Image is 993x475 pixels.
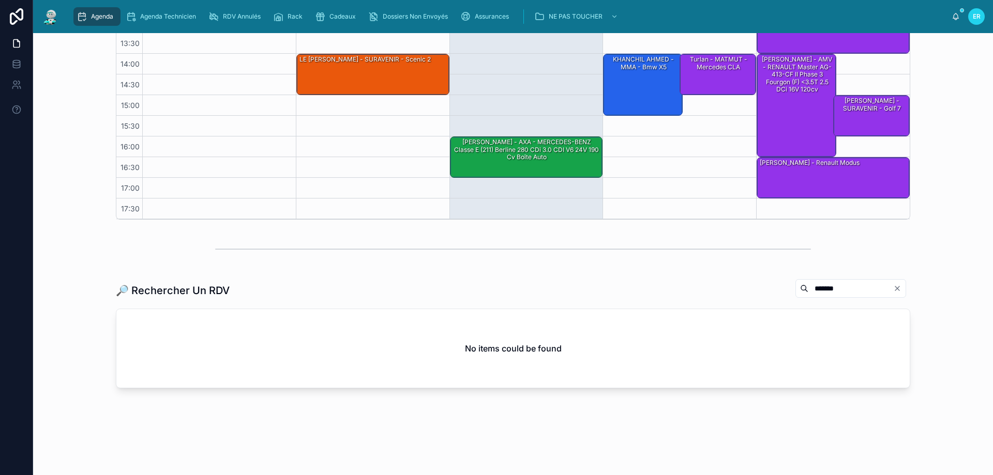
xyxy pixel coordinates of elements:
[973,12,981,21] span: ER
[73,7,121,26] a: Agenda
[452,137,602,162] div: [PERSON_NAME] - AXA - MERCEDES-BENZ Classe E (211) Berline 280 CDi 3.0 CDI V6 24V 190 cv Boîte auto
[91,12,113,21] span: Agenda
[450,137,603,177] div: [PERSON_NAME] - AXA - MERCEDES-BENZ Classe E (211) Berline 280 CDi 3.0 CDI V6 24V 190 cv Boîte auto
[893,284,906,293] button: Clear
[116,283,230,298] h1: 🔎 Rechercher Un RDV
[270,7,310,26] a: Rack
[123,7,203,26] a: Agenda Technicien
[140,12,196,21] span: Agenda Technicien
[682,55,755,72] div: Turlan - MATMUT - Mercedes CLA
[475,12,509,21] span: Assurances
[329,12,356,21] span: Cadeaux
[118,142,142,151] span: 16:00
[549,12,603,21] span: NE PAS TOUCHER
[298,55,432,64] div: LE [PERSON_NAME] - SURAVENIR - Scenic 2
[835,96,909,113] div: [PERSON_NAME] - SURAVENIR - Golf 7
[465,342,562,355] h2: No items could be found
[118,80,142,89] span: 14:30
[205,7,268,26] a: RDV Annulés
[118,101,142,110] span: 15:00
[759,55,835,94] div: [PERSON_NAME] - AMV - RENAULT Master AG-413-CF II Phase 3 Fourgon (F) <3.5T 2.5 dCi 16V 120cv
[757,13,909,53] div: 13:00 – 14:00: BEUVE David - PACIFICA - C5 tourer
[680,54,756,95] div: Turlan - MATMUT - Mercedes CLA
[383,12,448,21] span: Dossiers Non Envoyés
[118,59,142,68] span: 14:00
[531,7,623,26] a: NE PAS TOUCHER
[118,183,142,192] span: 17:00
[297,54,449,95] div: LE [PERSON_NAME] - SURAVENIR - Scenic 2
[834,96,909,136] div: [PERSON_NAME] - SURAVENIR - Golf 7
[41,8,60,25] img: App logo
[312,7,363,26] a: Cadeaux
[288,12,303,21] span: Rack
[605,55,682,72] div: KHANCHIL AHMED - MMA - Bmw x5
[118,204,142,213] span: 17:30
[68,5,952,28] div: scrollable content
[118,39,142,48] span: 13:30
[118,163,142,172] span: 16:30
[757,158,909,198] div: [PERSON_NAME] - Renault modus
[604,54,682,115] div: KHANCHIL AHMED - MMA - Bmw x5
[457,7,516,26] a: Assurances
[223,12,261,21] span: RDV Annulés
[118,121,142,130] span: 15:30
[759,158,861,167] div: [PERSON_NAME] - Renault modus
[757,54,836,157] div: [PERSON_NAME] - AMV - RENAULT Master AG-413-CF II Phase 3 Fourgon (F) <3.5T 2.5 dCi 16V 120cv
[365,7,455,26] a: Dossiers Non Envoyés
